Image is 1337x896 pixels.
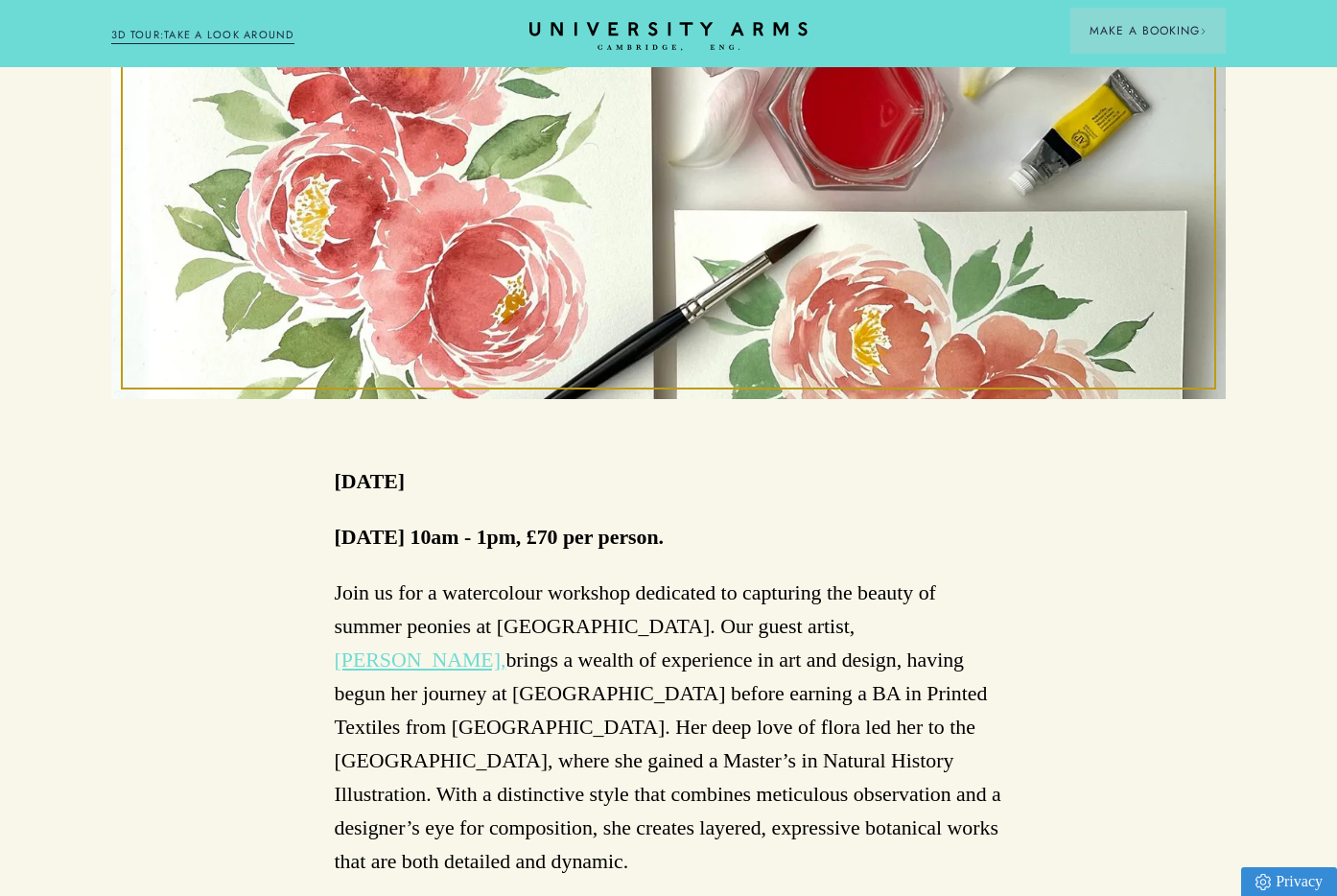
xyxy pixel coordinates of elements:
[1090,22,1207,39] span: Make a Booking
[1241,867,1337,896] a: Privacy
[111,27,294,44] a: 3D TOUR:TAKE A LOOK AROUND
[335,577,1003,878] p: Join us for a watercolour workshop dedicated to capturing the beauty of summer peonies at [GEOGRA...
[335,526,665,549] strong: [DATE] 10am - 1pm, £70 per person.
[335,648,506,672] a: [PERSON_NAME],
[1070,8,1226,54] button: Make a BookingArrow icon
[335,465,406,499] p: [DATE]
[1255,874,1271,890] img: Privacy
[529,22,808,52] a: Home
[1200,28,1207,35] img: Arrow icon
